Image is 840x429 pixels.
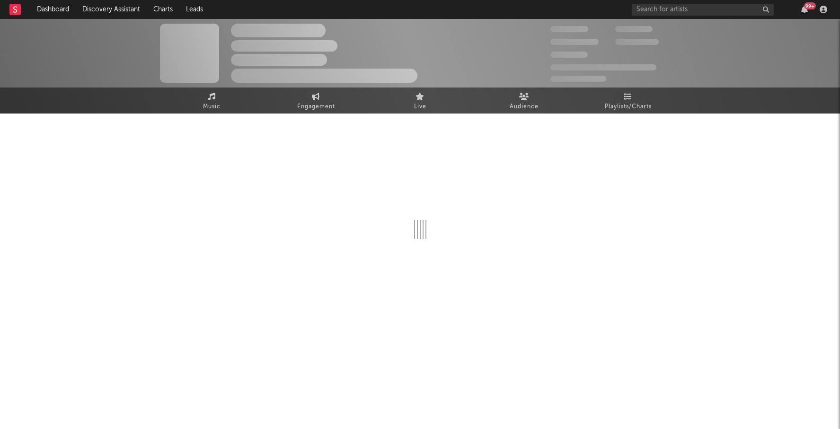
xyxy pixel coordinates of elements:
[203,101,221,113] span: Music
[550,76,606,82] span: Jump Score: 85.0
[550,64,656,70] span: 50,000,000 Monthly Listeners
[368,88,472,114] a: Live
[632,4,774,16] input: Search for artists
[615,39,659,45] span: 1,000,000
[510,101,539,113] span: Audience
[550,39,599,45] span: 50,000,000
[160,88,264,114] a: Music
[264,88,368,114] a: Engagement
[801,6,808,13] button: 99+
[297,101,335,113] span: Engagement
[550,26,588,32] span: 300,000
[804,2,816,9] div: 99 +
[576,88,681,114] a: Playlists/Charts
[472,88,576,114] a: Audience
[414,101,426,113] span: Live
[605,101,652,113] span: Playlists/Charts
[550,52,588,58] span: 100,000
[615,26,653,32] span: 100,000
